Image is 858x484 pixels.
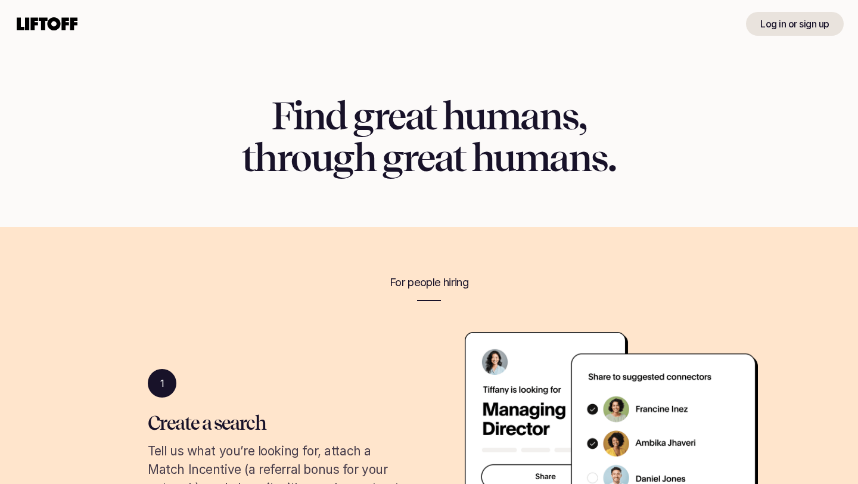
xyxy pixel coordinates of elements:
[160,376,164,390] p: 1
[760,17,829,31] p: Log in or sign up
[83,275,775,290] p: For people hiring
[242,135,616,181] span: through great humans.
[148,412,410,435] h1: Create a search
[272,93,586,139] span: Find great humans,
[746,12,844,36] a: Log in or sign up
